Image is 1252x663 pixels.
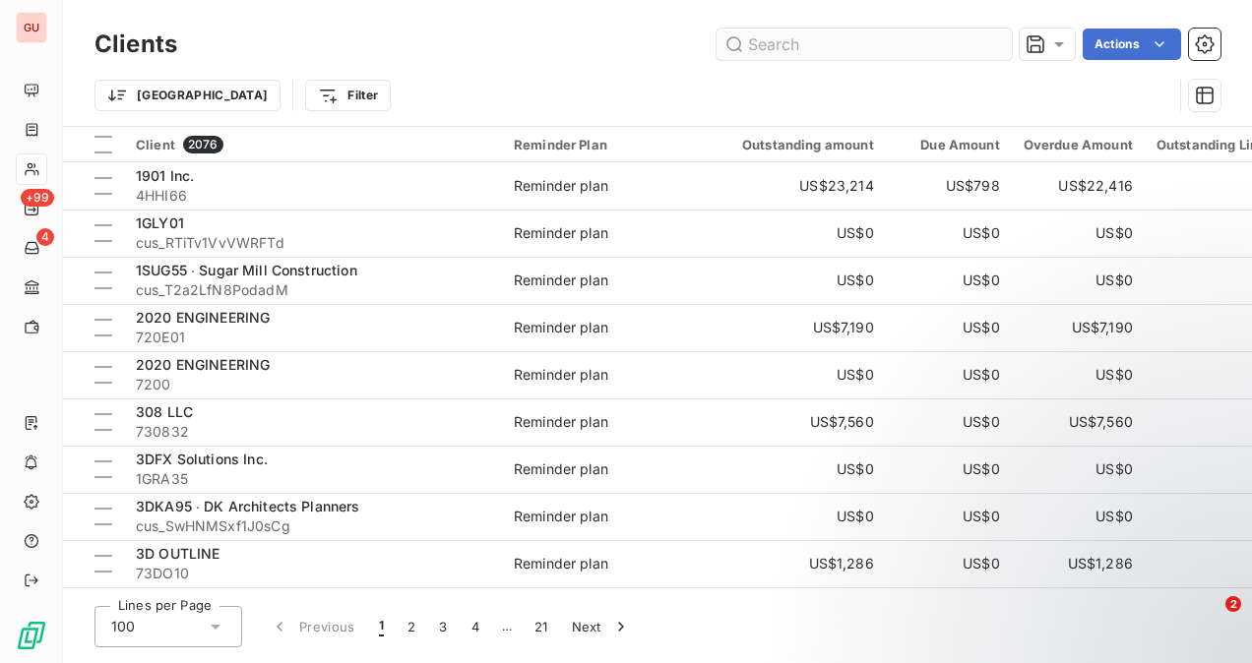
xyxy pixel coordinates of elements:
[717,29,1012,60] input: Search
[136,469,490,489] span: 1GRA35
[136,545,220,562] span: 3D OUTLINE
[707,446,886,493] td: US$0
[16,12,47,43] div: GU
[514,459,608,479] div: Reminder plan
[136,167,194,184] span: 1901 Inc.
[1083,29,1181,60] button: Actions
[136,214,184,231] span: 1GLY01
[305,80,391,111] button: Filter
[1012,398,1145,446] td: US$7,560
[491,611,523,642] span: …
[707,351,886,398] td: US$0
[427,606,459,647] button: 3
[514,137,695,152] div: Reminder Plan
[258,606,367,647] button: Previous
[136,516,490,536] span: cus_SwHNMSxf1J0sCg
[36,228,54,246] span: 4
[136,186,490,206] span: 4HHI66
[136,233,490,253] span: cus_RTiTv1VvVWRFTd
[1012,304,1145,351] td: US$7,190
[707,162,886,210] td: US$23,214
[111,617,135,636] span: 100
[94,80,281,111] button: [GEOGRAPHIC_DATA]
[898,137,1000,152] div: Due Amount
[886,210,1012,257] td: US$0
[707,493,886,540] td: US$0
[136,375,490,394] span: 7200
[1185,596,1232,643] iframe: Intercom live chat
[523,606,560,647] button: 21
[1012,162,1145,210] td: US$22,416
[94,27,177,62] h3: Clients
[886,351,1012,398] td: US$0
[707,210,886,257] td: US$0
[136,356,270,373] span: 2020 ENGINEERING
[396,606,427,647] button: 2
[560,606,643,647] button: Next
[707,257,886,304] td: US$0
[1012,446,1145,493] td: US$0
[136,328,490,347] span: 720E01
[136,137,175,152] span: Client
[719,137,874,152] div: Outstanding amount
[707,304,886,351] td: US$7,190
[514,365,608,385] div: Reminder plan
[136,498,360,514] span: 3DKA95 ∙ DK Architects Planners
[460,606,491,647] button: 4
[707,587,886,634] td: US$2,964
[886,162,1012,210] td: US$798
[1012,210,1145,257] td: US$0
[514,507,608,526] div: Reminder plan
[136,564,490,583] span: 73DO10
[1225,596,1241,612] span: 2
[514,412,608,432] div: Reminder plan
[886,398,1012,446] td: US$0
[136,309,270,326] span: 2020 ENGINEERING
[183,136,223,153] span: 2076
[886,304,1012,351] td: US$0
[1012,351,1145,398] td: US$0
[136,280,490,300] span: cus_T2a2LfN8PodadM
[514,271,608,290] div: Reminder plan
[1024,137,1133,152] div: Overdue Amount
[16,620,47,651] img: Logo LeanPay
[858,472,1252,610] iframe: Intercom notifications message
[514,176,608,196] div: Reminder plan
[707,398,886,446] td: US$7,560
[136,422,490,442] span: 730832
[21,189,54,207] span: +99
[514,554,608,573] div: Reminder plan
[886,257,1012,304] td: US$0
[514,223,608,243] div: Reminder plan
[136,262,357,278] span: 1SUG55 ∙ Sugar Mill Construction
[367,606,396,647] button: 1
[379,617,384,636] span: 1
[136,403,193,420] span: 308 LLC
[1012,257,1145,304] td: US$0
[886,446,1012,493] td: US$0
[707,540,886,587] td: US$1,286
[514,318,608,337] div: Reminder plan
[136,451,268,467] span: 3DFX Solutions Inc.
